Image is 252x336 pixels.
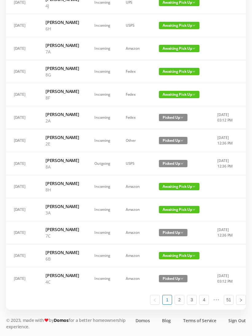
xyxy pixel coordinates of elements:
li: 3 [187,295,197,305]
a: 51 [224,295,233,304]
td: Incoming [87,244,118,267]
td: [DATE] [6,83,38,106]
td: [DATE] [6,175,38,198]
td: [DATE] [6,14,38,37]
i: icon: down [180,231,183,234]
td: [DATE] [6,267,38,290]
a: Sign Out [228,317,246,324]
p: 4J [45,2,79,9]
a: 2 [175,295,184,304]
h6: [PERSON_NAME] [45,111,79,118]
td: Incoming [87,221,118,244]
h6: [PERSON_NAME] [45,226,79,233]
td: Incoming [87,106,118,129]
p: 7A [45,48,79,55]
a: Terms of Service [183,317,216,324]
i: icon: left [153,298,157,302]
td: [DATE] [6,37,38,60]
i: icon: down [192,70,195,73]
span: Picked Up [159,137,187,144]
td: Incoming [87,198,118,221]
td: Amazon [118,267,151,290]
td: [DATE] 12:36 PM [210,129,242,152]
span: Awaiting Pick Up [159,45,199,52]
p: 7C [45,233,79,239]
a: 3 [187,295,196,304]
td: Amazon [118,175,151,198]
td: [DATE] [6,129,38,152]
span: Picked Up [159,160,187,167]
i: icon: right [239,298,243,302]
p: 8A [45,164,79,170]
td: [DATE] [6,244,38,267]
li: 2 [175,295,184,305]
h6: [PERSON_NAME] [45,272,79,279]
td: Incoming [87,83,118,106]
td: Outgoing [87,152,118,175]
i: icon: down [192,208,195,211]
p: 8H [45,187,79,193]
i: icon: down [192,185,195,188]
td: USPS [118,14,151,37]
span: ••• [211,295,221,305]
td: [DATE] [6,106,38,129]
h6: [PERSON_NAME] [45,42,79,48]
h6: [PERSON_NAME] [45,203,79,210]
td: USPS [118,152,151,175]
li: Previous Page [150,295,160,305]
p: 2A [45,118,79,124]
td: Fedex [118,60,151,83]
i: icon: down [192,254,195,257]
a: Domos [54,317,69,323]
i: icon: down [180,116,183,119]
a: 4 [199,295,209,304]
a: Blog [162,317,171,324]
td: Amazon [118,198,151,221]
i: icon: down [180,139,183,142]
span: Awaiting Pick Up [159,252,199,259]
td: Incoming [87,267,118,290]
span: Awaiting Pick Up [159,22,199,29]
span: Awaiting Pick Up [159,91,199,98]
td: [DATE] 12:36 PM [210,152,242,175]
p: 4C [45,279,79,285]
p: © 2023, made with by for a better homeownership experience. [6,317,129,330]
p: 3A [45,210,79,216]
li: Next 5 Pages [211,295,221,305]
i: icon: down [180,277,183,280]
td: Incoming [87,175,118,198]
span: Awaiting Pick Up [159,206,199,213]
td: [DATE] [6,152,38,175]
p: 6B [45,256,79,262]
td: [DATE] 03:12 PM [210,106,242,129]
i: icon: down [192,24,195,27]
i: icon: down [180,162,183,165]
h6: [PERSON_NAME] [45,180,79,187]
a: Domos [136,317,150,324]
p: 8G [45,71,79,78]
h6: [PERSON_NAME] [45,88,79,95]
td: [DATE] [6,60,38,83]
td: Amazon [118,244,151,267]
span: Picked Up [159,114,187,121]
span: Picked Up [159,275,187,282]
h6: [PERSON_NAME] [45,249,79,256]
td: Fedex [118,83,151,106]
i: icon: down [192,47,195,50]
i: icon: down [192,1,195,4]
h6: [PERSON_NAME] [45,157,79,164]
li: Next Page [236,295,246,305]
p: 8F [45,95,79,101]
td: Amazon [118,221,151,244]
p: 2E [45,141,79,147]
span: Awaiting Pick Up [159,183,199,190]
a: 1 [163,295,172,304]
i: icon: down [192,93,195,96]
td: [DATE] 03:12 PM [210,267,242,290]
p: 6H [45,25,79,32]
h6: [PERSON_NAME] [45,134,79,141]
td: [DATE] [6,221,38,244]
td: Fedex [118,106,151,129]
